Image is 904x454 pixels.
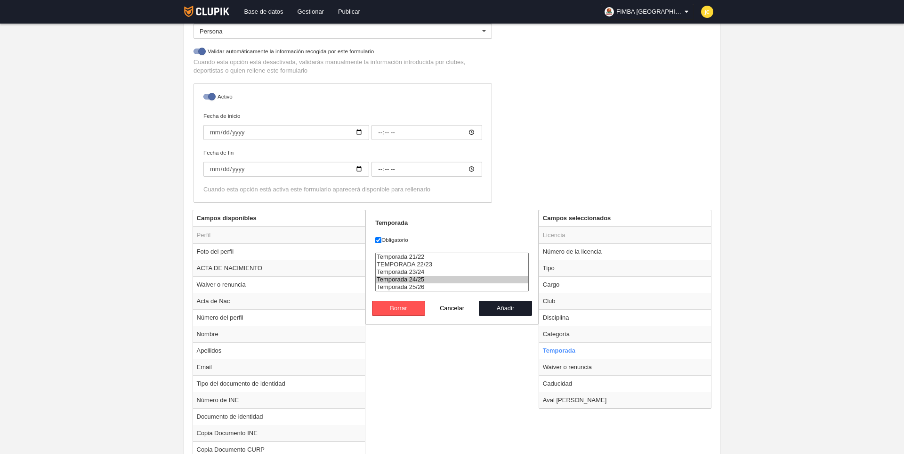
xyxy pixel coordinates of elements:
label: Validar automáticamente la información recogida por este formulario [194,47,492,58]
span: Persona [200,28,222,35]
option: TEMPORADA 22/23 [376,261,528,268]
p: Cuando esta opción está desactivada, validarás manualmente la información introducida por clubes,... [194,58,492,75]
button: Borrar [372,301,426,316]
div: Cuando esta opción está activa este formulario aparecerá disponible para rellenarlo [203,185,482,194]
td: Waiver o renuncia [539,359,711,375]
td: Caducidad [539,375,711,392]
td: Copia Documento INE [193,425,365,441]
th: Campos disponibles [193,210,365,227]
a: FIMBA [GEOGRAPHIC_DATA] [601,4,694,20]
input: Fecha de fin [203,162,369,177]
td: Temporada [539,342,711,359]
td: Tipo del documento de identidad [193,375,365,392]
td: Documento de identidad [193,408,365,425]
td: Aval [PERSON_NAME] [539,392,711,408]
td: Número de la licencia [539,243,711,260]
td: Licencia [539,227,711,244]
button: Cancelar [425,301,479,316]
img: Clupik [184,6,230,17]
span: FIMBA [GEOGRAPHIC_DATA] [616,7,682,17]
td: Categoría [539,326,711,342]
td: Perfil [193,227,365,244]
label: Fecha de inicio [203,112,482,140]
input: Fecha de inicio [203,125,369,140]
option: Temporada 23/24 [376,268,528,276]
option: Temporada 24/25 [376,276,528,283]
td: Número de INE [193,392,365,408]
td: Acta de Nac [193,293,365,309]
td: Disciplina [539,309,711,326]
td: Tipo [539,260,711,276]
td: Nombre [193,326,365,342]
img: OaEej4y1NQ6z.30x30.jpg [605,7,614,17]
option: Temporada 25/26 [376,283,528,291]
option: Temporada 21/22 [376,253,528,261]
input: Obligatorio [375,237,381,243]
td: Club [539,293,711,309]
label: Fecha de fin [203,149,482,177]
img: c2l6ZT0zMHgzMCZmcz05JnRleHQ9SkMmYmc9ZmRkODM1.png [701,6,713,18]
td: Foto del perfil [193,243,365,260]
td: Número del perfil [193,309,365,326]
td: ACTA DE NACIMIENTO [193,260,365,276]
label: Activo [203,92,482,103]
td: Apellidos [193,342,365,359]
input: Fecha de inicio [371,125,482,140]
th: Campos seleccionados [539,210,711,227]
td: Email [193,359,365,375]
button: Añadir [479,301,533,316]
td: Cargo [539,276,711,293]
strong: Temporada [375,219,408,226]
input: Fecha de fin [371,162,482,177]
td: Waiver o renuncia [193,276,365,293]
label: Obligatorio [375,236,529,244]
